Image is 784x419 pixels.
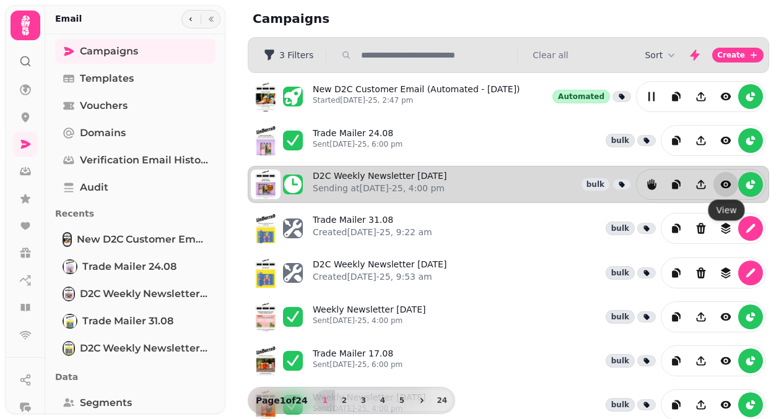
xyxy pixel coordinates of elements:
button: Share campaign preview [689,128,713,153]
img: New D2C Customer Email (Automated - March 2025) [64,233,71,246]
span: 3 [359,397,368,404]
div: bulk [606,222,635,235]
nav: Pagination [315,390,452,411]
img: D2C Weekly Newsletter 02.09.25 [64,342,74,355]
div: bulk [606,354,635,368]
div: bulk [581,178,610,191]
button: duplicate [664,348,689,373]
img: aHR0cHM6Ly9zdGFtcGVkZS1zZXJ2aWNlLXByb2QtdGVtcGxhdGUtcHJldmlld3MuczMuZXUtd2VzdC0xLmFtYXpvbmF3cy5jb... [251,170,281,199]
button: Delete [689,261,713,285]
button: view [713,348,738,373]
a: Verification email history [55,148,216,173]
a: Trade Mailer 31.08Created[DATE]-25, 9:22 am [313,214,432,243]
span: Create [717,51,745,59]
button: duplicate [664,128,689,153]
img: aHR0cHM6Ly9zdGFtcGVkZS1zZXJ2aWNlLXByb2QtdGVtcGxhdGUtcHJldmlld3MuczMuZXUtd2VzdC0xLmFtYXpvbmF3cy5jb... [251,258,281,288]
button: duplicate [664,84,689,109]
button: edit [738,261,763,285]
p: Page 1 of 24 [251,394,313,407]
p: Created [DATE]-25, 9:53 am [313,270,446,283]
a: Segments [55,391,216,415]
a: D2C Weekly Newsletter 02.09.25D2C Weekly Newsletter [DATE] [55,336,216,361]
p: Data [55,366,216,388]
a: Templates [55,66,216,91]
button: Share campaign preview [689,305,713,329]
a: Vouchers [55,93,216,118]
button: Share campaign preview [689,348,713,373]
a: Trade Mailer 24.08Sent[DATE]-25, 6:00 pm [313,127,403,154]
button: reports [738,84,763,109]
p: Started [DATE]-25, 2:47 pm [313,95,520,105]
p: Sent [DATE]-25, 6:00 pm [313,360,403,369]
button: 4 [373,390,393,411]
div: View [708,200,745,221]
span: 1 [320,397,330,404]
a: D2C Weekly Newsletter 26.08.25D2C Weekly Newsletter [DATE] [55,282,216,306]
p: Recents [55,202,216,225]
div: Automated [552,90,610,103]
a: Domains [55,121,216,145]
button: next [411,390,432,411]
a: D2C Weekly Newsletter [DATE]Created[DATE]-25, 9:53 am [313,258,446,288]
a: Weekly Newsletter [DATE]Sent[DATE]-25, 4:00 pm [313,303,425,330]
button: view [713,305,738,329]
span: Audit [80,180,108,195]
button: revisions [713,261,738,285]
p: Sent [DATE]-25, 6:00 pm [313,139,403,149]
button: view [713,172,738,197]
button: Clear all [533,49,568,61]
span: 3 Filters [279,51,313,59]
button: reports [738,172,763,197]
button: Sort [645,49,677,61]
button: Share campaign preview [689,84,713,109]
img: aHR0cHM6Ly9zdGFtcGVkZS1zZXJ2aWNlLXByb2QtdGVtcGxhdGUtcHJldmlld3MuczMuZXUtd2VzdC0xLmFtYXpvbmF3cy5jb... [251,214,281,243]
span: D2C Weekly Newsletter [DATE] [80,287,208,301]
span: Campaigns [80,44,138,59]
a: Trade Mailer 17.08Sent[DATE]-25, 6:00 pm [313,347,403,374]
p: Sending at [DATE]-25, 4:00 pm [313,182,446,194]
button: reports [738,348,763,373]
button: Share campaign preview [689,172,713,197]
button: view [713,392,738,417]
button: 24 [432,390,452,411]
a: Trade Mailer 31.08Trade Mailer 31.08 [55,309,216,334]
button: reports [639,172,664,197]
img: aHR0cHM6Ly9zdGFtcGVkZS1zZXJ2aWNlLXByb2QtdGVtcGxhdGUtcHJldmlld3MuczMuZXUtd2VzdC0xLmFtYXpvbmF3cy5jb... [251,126,281,155]
span: New D2C Customer Email (Automated - [DATE]) [77,232,208,247]
span: 2 [339,397,349,404]
span: 5 [397,397,407,404]
button: duplicate [664,261,689,285]
a: New D2C Customer Email (Automated - March 2025)New D2C Customer Email (Automated - [DATE]) [55,227,216,252]
span: Vouchers [80,98,128,113]
span: Segments [80,395,132,410]
span: Verification email history [80,153,208,168]
div: bulk [606,266,635,280]
img: D2C Weekly Newsletter 26.08.25 [64,288,74,300]
h2: Campaigns [253,10,490,27]
img: aHR0cHM6Ly9zdGFtcGVkZS1zZXJ2aWNlLXByb2QtdGVtcGxhdGUtcHJldmlld3MuczMuZXUtd2VzdC0xLmFtYXpvbmF3cy5jb... [251,346,281,376]
span: 4 [378,397,388,404]
a: New D2C Customer Email (Automated - [DATE])Started[DATE]-25, 2:47 pm [313,83,520,110]
p: Sent [DATE]-25, 4:00 pm [313,316,425,326]
button: revisions [713,216,738,241]
button: duplicate [664,172,689,197]
span: Trade Mailer 24.08 [82,259,176,274]
button: 3 Filters [253,45,323,65]
button: edit [738,216,763,241]
button: reports [738,305,763,329]
p: Created [DATE]-25, 9:22 am [313,226,432,238]
div: bulk [606,310,635,324]
button: 3 [354,390,373,411]
button: view [713,128,738,153]
h2: Email [55,12,82,25]
span: 24 [437,397,447,404]
img: Trade Mailer 24.08 [64,261,76,273]
button: Share campaign preview [689,392,713,417]
a: D2C Weekly Newsletter [DATE]Sending at[DATE]-25, 4:00 pm [313,170,446,199]
button: edit [639,84,664,109]
button: Create [712,48,764,63]
img: aHR0cHM6Ly9zdGFtcGVkZS1zZXJ2aWNlLXByb2QtdGVtcGxhdGUtcHJldmlld3MuczMuZXUtd2VzdC0xLmFtYXpvbmF3cy5jb... [251,302,281,332]
button: view [713,84,738,109]
span: Domains [80,126,126,140]
button: reports [738,392,763,417]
